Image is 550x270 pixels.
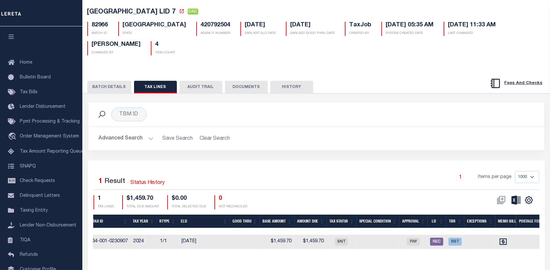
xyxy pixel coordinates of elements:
th: TBR: activate to sort column ascending [446,215,464,228]
button: TAX LINES [134,81,177,93]
span: Home [20,60,32,65]
a: 1 [457,173,464,181]
th: Formatted Tax ID: activate to sort column ascending [69,215,130,228]
h5: [DATE] 05:35 AM [386,22,434,29]
a: CAC [188,9,198,16]
h4: $0.00 [172,195,206,202]
label: Result [105,176,125,187]
td: $1,459.70 [260,235,294,249]
span: Lender Non-Disbursement [20,223,76,228]
span: TIQA [20,238,30,242]
span: REC [430,238,443,246]
p: LAST CHANGED [448,31,496,36]
th: Tax Year: activate to sort column ascending [130,215,157,228]
h5: 420792504 [201,22,231,29]
span: Lender Disbursement [20,105,66,109]
button: HISTORY [270,81,313,93]
i: travel_explore [8,133,18,141]
span: SNAPQ [20,164,36,168]
h4: 0 [219,195,248,202]
button: AUDIT TRAIL [179,81,222,93]
span: SNT [335,238,348,246]
span: Order Management System [20,134,79,139]
p: EARLIEST ELD DATE [245,31,276,36]
h5: TaxJob [349,22,371,29]
p: TAX LINES [98,204,114,209]
p: TOTAL SELECTED DUE [172,204,206,209]
th: RType: activate to sort column ascending [157,215,178,228]
td: $1,459.70 [294,235,327,249]
th: Tax Status: activate to sort column ascending [327,215,357,228]
span: [GEOGRAPHIC_DATA] LID 7 [87,9,176,15]
p: BATCH ID [92,31,108,36]
a: Status History [131,179,165,187]
td: 12-6015-34-001-0230907 [70,235,131,249]
button: BATCH DETAILS [87,81,131,93]
p: NOT RECONCILED [219,204,248,209]
p: ITEM COUNT [155,50,176,55]
p: AGENCY NUMBER [201,31,231,36]
th: Good Thru: activate to sort column ascending [230,215,260,228]
h4: $1,459.70 [127,195,159,202]
th: LD: activate to sort column ascending [428,215,446,228]
th: Base Amount: activate to sort column ascending [260,215,294,228]
span: Items per page [478,174,512,181]
span: RST [449,238,462,246]
h4: 1 [98,195,114,202]
th: Memo Bill [495,215,516,228]
span: 1 [99,178,103,185]
span: Taxing Entity [20,208,48,213]
h5: [DATE] [245,22,276,29]
button: Advanced Search [99,132,153,145]
h5: [GEOGRAPHIC_DATA] [123,22,186,29]
span: Tax Amount Reporting Queue [20,149,84,154]
td: 1/1 [157,235,179,249]
span: CAC [188,9,198,15]
span: Tax Bills [20,90,38,95]
span: Check Requests [20,179,55,183]
p: CHANGED BY [92,50,141,55]
p: CREATED BY [349,31,371,36]
h5: 82966 [92,22,108,29]
h5: 4 [155,41,176,48]
button: DOCUMENTS [225,81,268,93]
button: Fees And Checks [487,76,545,90]
p: SYSTEM CREATED DATE [386,31,434,36]
h5: [DATE] 11:33 AM [448,22,496,29]
p: TOTAL DUE AMOUNT [127,204,159,209]
td: 2024 [131,235,157,249]
p: EARLIEST GOOD THRU DATE [290,31,335,36]
span: PAY [407,238,420,246]
h5: [DATE] [290,22,335,29]
span: Refunds [20,253,38,257]
th: ELD: activate to sort column ascending [178,215,230,228]
h5: [PERSON_NAME] [92,41,141,48]
div: TBM ID [111,107,147,121]
span: Pymt Processing & Tracking [20,119,80,124]
p: STATE [123,31,186,36]
th: Exceptions: activate to sort column ascending [464,215,495,228]
th: Amount Due: activate to sort column ascending [294,215,327,228]
th: Special Condition: activate to sort column ascending [357,215,399,228]
th: Approval: activate to sort column ascending [399,215,428,228]
td: [DATE] [179,235,230,249]
span: Delinquent Letters [20,194,60,198]
span: Bulletin Board [20,75,51,80]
